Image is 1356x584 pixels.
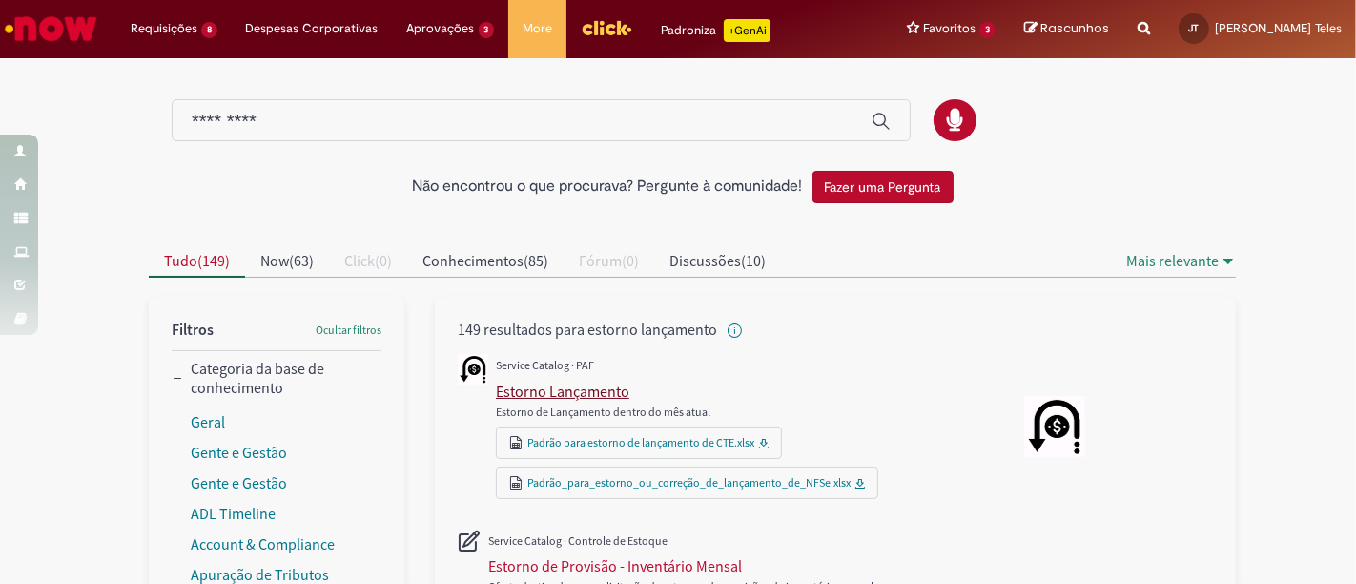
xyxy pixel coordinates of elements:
[131,19,197,38] span: Requisições
[413,178,803,196] h2: Não encontrou o que procurava? Pergunte à comunidade!
[407,19,475,38] span: Aprovações
[201,22,217,38] span: 8
[1215,20,1342,36] span: [PERSON_NAME] Teles
[923,19,976,38] span: Favoritos
[979,22,996,38] span: 3
[724,19,770,42] p: +GenAi
[812,171,954,203] button: Fazer uma Pergunta
[581,13,632,42] img: click_logo_yellow_360x200.png
[523,19,552,38] span: More
[2,10,100,48] img: ServiceNow
[246,19,379,38] span: Despesas Corporativas
[1040,19,1109,37] span: Rascunhos
[1189,22,1200,34] span: JT
[661,19,770,42] div: Padroniza
[479,22,495,38] span: 3
[1024,20,1109,38] a: Rascunhos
